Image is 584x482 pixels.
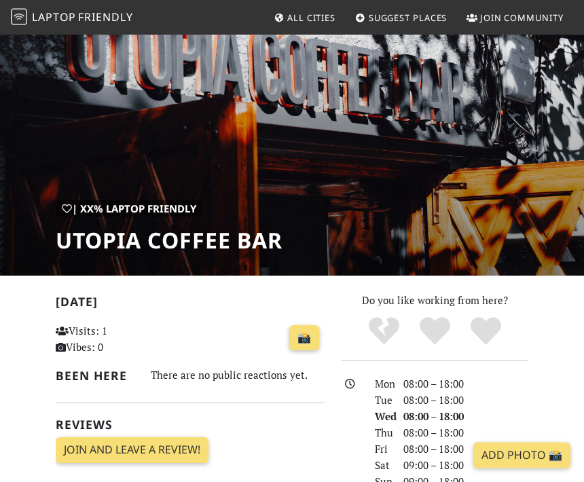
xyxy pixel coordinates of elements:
h2: Been here [56,369,134,384]
a: All Cities [268,5,341,30]
span: All Cities [287,12,335,24]
div: Mon [367,376,395,392]
h2: Reviews [56,418,325,432]
p: Do you like working from here? [341,293,528,309]
span: Suggest Places [369,12,448,24]
div: Tue [367,392,395,409]
a: Suggest Places [350,5,453,30]
span: Friendly [78,10,132,24]
a: Join Community [461,5,569,30]
span: Join Community [480,12,564,24]
a: LaptopFriendly LaptopFriendly [11,6,133,30]
div: 08:00 – 18:00 [395,392,536,409]
div: There are no public reactions yet. [151,367,325,385]
div: Fri [367,441,395,458]
h2: [DATE] [56,295,325,315]
a: 📸 [289,326,319,352]
div: No [359,316,409,347]
div: 08:00 – 18:00 [395,441,536,458]
p: Visits: 1 Vibes: 0 [56,323,134,356]
div: Definitely! [460,316,511,347]
h1: Utopia Coffee Bar [56,228,282,254]
span: Laptop [32,10,76,24]
a: Join and leave a review! [56,438,208,464]
a: Add Photo 📸 [473,443,570,468]
img: LaptopFriendly [11,9,27,25]
div: Yes [409,316,460,347]
div: 09:00 – 18:00 [395,458,536,474]
div: 08:00 – 18:00 [395,409,536,425]
div: | XX% Laptop Friendly [56,201,202,217]
div: 08:00 – 18:00 [395,376,536,392]
div: Thu [367,425,395,441]
div: Wed [367,409,395,425]
div: Sat [367,458,395,474]
div: 08:00 – 18:00 [395,425,536,441]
